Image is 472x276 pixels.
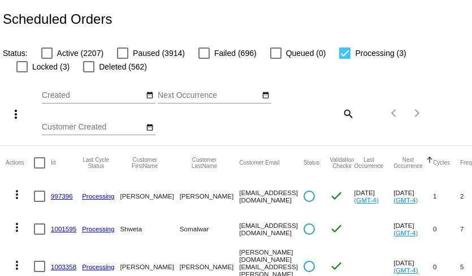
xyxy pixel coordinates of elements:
[51,263,76,270] a: 1003358
[180,180,239,213] mat-cell: [PERSON_NAME]
[433,213,460,245] mat-cell: 0
[393,229,418,236] a: (GMT-4)
[330,222,343,235] mat-icon: check
[51,225,76,232] a: 1001595
[82,192,114,200] a: Processing
[214,46,257,60] span: Failed (696)
[42,123,144,132] input: Customer Created
[180,157,229,169] button: Change sorting for CustomerLastName
[354,196,379,204] a: (GMT-4)
[341,105,354,122] mat-icon: search
[146,123,154,132] mat-icon: date_range
[354,157,384,169] button: Change sorting for LastOccurrenceUtc
[120,157,170,169] button: Change sorting for CustomerFirstName
[330,146,354,180] mat-header-cell: Validation Checks
[239,180,304,213] mat-cell: [EMAIL_ADDRESS][DOMAIN_NAME]
[3,11,112,27] h2: Scheduled Orders
[239,159,279,166] button: Change sorting for CustomerEmail
[120,180,180,213] mat-cell: [PERSON_NAME]
[262,91,270,100] mat-icon: date_range
[10,188,24,201] mat-icon: more_vert
[304,159,319,166] button: Change sorting for Status
[9,107,23,121] mat-icon: more_vert
[120,213,180,245] mat-cell: Shweta
[239,213,304,245] mat-cell: [EMAIL_ADDRESS][DOMAIN_NAME]
[82,263,114,270] a: Processing
[393,266,418,274] a: (GMT-4)
[406,102,428,124] button: Next page
[354,180,394,213] mat-cell: [DATE]
[51,159,55,166] button: Change sorting for Id
[286,46,326,60] span: Queued (0)
[82,157,110,169] button: Change sorting for LastProcessingCycleId
[393,213,433,245] mat-cell: [DATE]
[383,102,406,124] button: Previous page
[355,46,406,60] span: Processing (3)
[42,91,144,100] input: Created
[158,91,259,100] input: Next Occurrence
[180,213,239,245] mat-cell: Somalwar
[433,159,450,166] button: Change sorting for Cycles
[3,49,28,58] span: Status:
[10,258,24,272] mat-icon: more_vert
[330,259,343,273] mat-icon: check
[393,196,418,204] a: (GMT-4)
[57,46,103,60] span: Active (2207)
[51,192,73,200] a: 997396
[99,60,147,74] span: Deleted (562)
[146,91,154,100] mat-icon: date_range
[433,180,460,213] mat-cell: 1
[393,157,423,169] button: Change sorting for NextOccurrenceUtc
[32,60,70,74] span: Locked (3)
[6,146,34,180] mat-header-cell: Actions
[393,180,433,213] mat-cell: [DATE]
[133,46,185,60] span: Paused (3914)
[82,225,114,232] a: Processing
[330,189,343,202] mat-icon: check
[10,221,24,234] mat-icon: more_vert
